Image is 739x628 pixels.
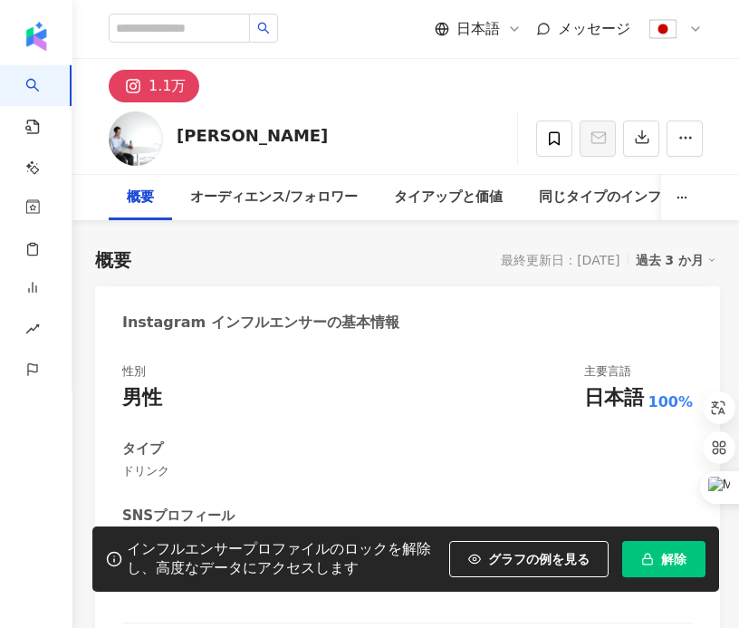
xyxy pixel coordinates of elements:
div: 性別 [122,363,146,380]
span: グラフの例を見る [488,552,590,566]
div: 1.1万 [149,73,186,99]
img: flag-Japan-800x800.png [646,12,680,46]
div: 日本語 [584,384,644,412]
span: 解除 [661,552,686,566]
div: 男性 [122,384,162,412]
button: 解除 [622,541,705,577]
span: rise [25,311,40,352]
span: 日本語 [456,19,500,39]
span: ドリンク [122,463,693,479]
div: 最終更新日：[DATE] [501,253,619,267]
span: 100% [648,392,693,412]
div: 概要 [95,247,131,273]
span: メッセージ [558,20,630,37]
div: [PERSON_NAME] [177,124,328,147]
div: 過去 3 か月 [636,248,717,272]
div: タイプ [122,440,163,459]
img: logo icon [22,22,51,51]
img: KOL Avatar [109,111,163,166]
div: 概要 [127,187,154,208]
button: 1.1万 [109,70,199,102]
div: タイアップと価値 [394,187,503,208]
button: グラフの例を見る [449,541,609,577]
a: search [25,65,62,261]
div: Instagram インフルエンサーの基本情報 [122,313,399,333]
div: インフルエンサープロファイルのロックを解除し、高度なデータにアクセスします [127,540,440,578]
span: search [257,22,270,34]
div: オーディエンス/フォロワー [190,187,358,208]
div: SNSプロフィール [122,507,235,526]
div: 主要言語 [584,363,631,380]
div: 同じタイプのインフルエンサー [539,187,729,208]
